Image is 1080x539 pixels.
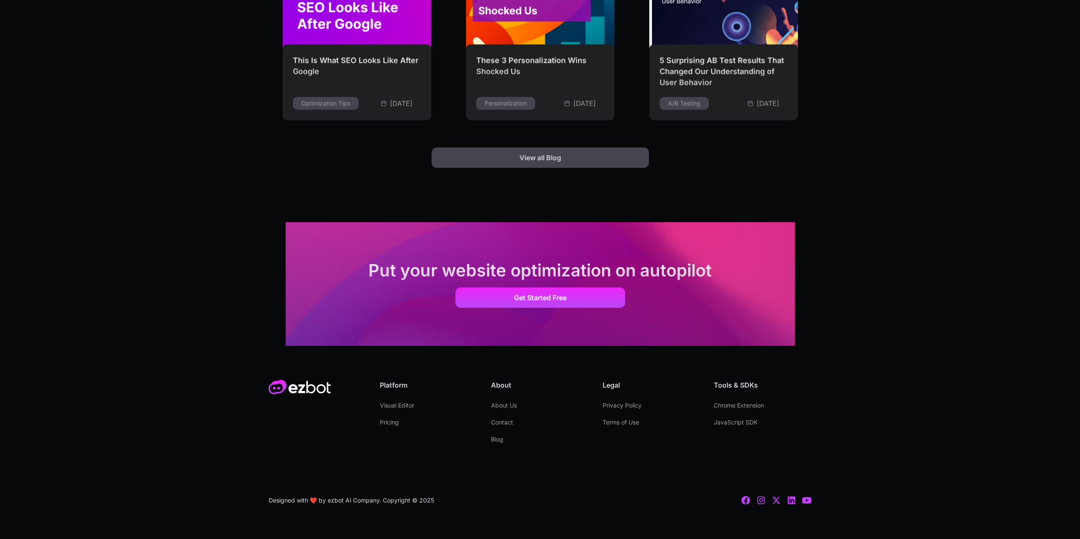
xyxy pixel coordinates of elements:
[714,397,764,414] a: Chrome Extension
[603,414,639,431] a: Terms of Use
[380,380,477,390] div: Platform
[269,495,434,505] div: Designed with ❤️ by ezbot AI Company. Copyright © 2025
[603,380,700,390] div: Legal
[293,55,421,77] h6: This Is What SEO Looks Like After Google
[301,99,350,108] div: Optimization Tips
[485,99,527,108] div: Personalization
[714,414,757,431] a: JavaScript SDK
[380,414,399,431] a: Pricing
[519,153,561,163] div: View all Blog
[757,98,779,109] div: [DATE]
[659,55,788,88] h6: 5 Surprising AB Test Results That Changed Our Understanding of User Behavior
[380,397,414,414] a: Visual Editor
[668,99,700,108] div: A/B Testing
[476,55,604,77] h6: These 3 Personalization Wins Shocked Us
[714,380,811,390] div: Tools & SDKs
[368,260,712,281] strong: Put your website optimization on autopilot
[491,380,589,390] div: About
[390,98,412,109] div: [DATE]
[491,414,513,431] a: Contact
[432,148,649,168] a: View all Blog
[573,98,596,109] div: [DATE]
[491,397,517,414] a: About Us
[491,431,503,448] a: Blog
[455,288,625,308] a: Get Started Free
[603,397,642,414] a: Privacy Policy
